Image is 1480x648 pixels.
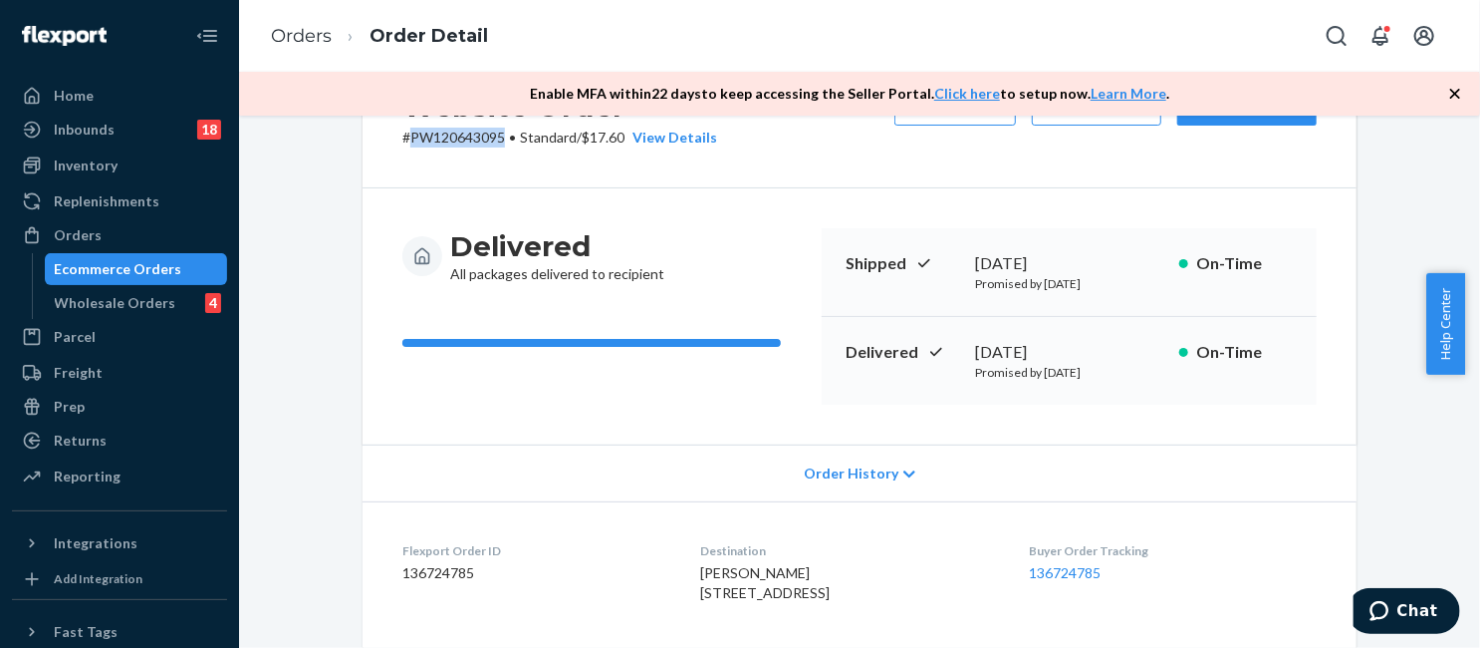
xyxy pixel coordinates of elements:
[54,533,137,553] div: Integrations
[12,527,227,559] button: Integrations
[12,357,227,389] a: Freight
[1091,85,1166,102] a: Learn More
[700,542,997,559] dt: Destination
[370,25,488,47] a: Order Detail
[12,114,227,146] a: Inbounds18
[54,363,103,383] div: Freight
[255,7,504,66] ol: breadcrumbs
[12,425,227,457] a: Returns
[846,341,959,364] p: Delivered
[1196,341,1293,364] p: On-Time
[509,129,516,146] span: •
[54,86,94,106] div: Home
[54,225,102,245] div: Orders
[530,84,1169,104] p: Enable MFA within 22 days to keep accessing the Seller Portal. to setup now. .
[12,391,227,423] a: Prep
[12,150,227,181] a: Inventory
[12,80,227,112] a: Home
[450,228,664,264] h3: Delivered
[1354,588,1460,638] iframe: Opens a widget where you can chat to one of our agents
[54,622,118,642] div: Fast Tags
[22,26,107,46] img: Flexport logo
[54,156,118,175] div: Inventory
[271,25,332,47] a: Orders
[402,542,668,559] dt: Flexport Order ID
[1030,564,1102,581] a: 136724785
[934,85,1000,102] a: Click here
[1404,16,1444,56] button: Open account menu
[975,341,1163,364] div: [DATE]
[187,16,227,56] button: Close Navigation
[1030,542,1317,559] dt: Buyer Order Tracking
[450,228,664,284] div: All packages delivered to recipient
[1317,16,1357,56] button: Open Search Box
[54,327,96,347] div: Parcel
[12,567,227,591] a: Add Integration
[45,287,228,319] a: Wholesale Orders4
[12,219,227,251] a: Orders
[55,259,182,279] div: Ecommerce Orders
[520,129,577,146] span: Standard
[624,128,717,148] button: View Details
[12,616,227,648] button: Fast Tags
[54,120,115,140] div: Inbounds
[55,293,176,313] div: Wholesale Orders
[402,563,668,583] dd: 136724785
[12,185,227,217] a: Replenishments
[1196,252,1293,275] p: On-Time
[700,564,830,601] span: [PERSON_NAME] [STREET_ADDRESS]
[54,191,159,211] div: Replenishments
[45,253,228,285] a: Ecommerce Orders
[975,275,1163,292] p: Promised by [DATE]
[54,467,121,486] div: Reporting
[12,321,227,353] a: Parcel
[402,128,717,148] p: # PW120643095 / $17.60
[54,397,85,417] div: Prep
[975,364,1163,381] p: Promised by [DATE]
[804,464,898,484] span: Order History
[205,293,221,313] div: 4
[975,252,1163,275] div: [DATE]
[54,570,142,587] div: Add Integration
[12,461,227,492] a: Reporting
[846,252,959,275] p: Shipped
[54,431,107,451] div: Returns
[1360,16,1400,56] button: Open notifications
[197,120,221,140] div: 18
[1426,273,1465,375] button: Help Center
